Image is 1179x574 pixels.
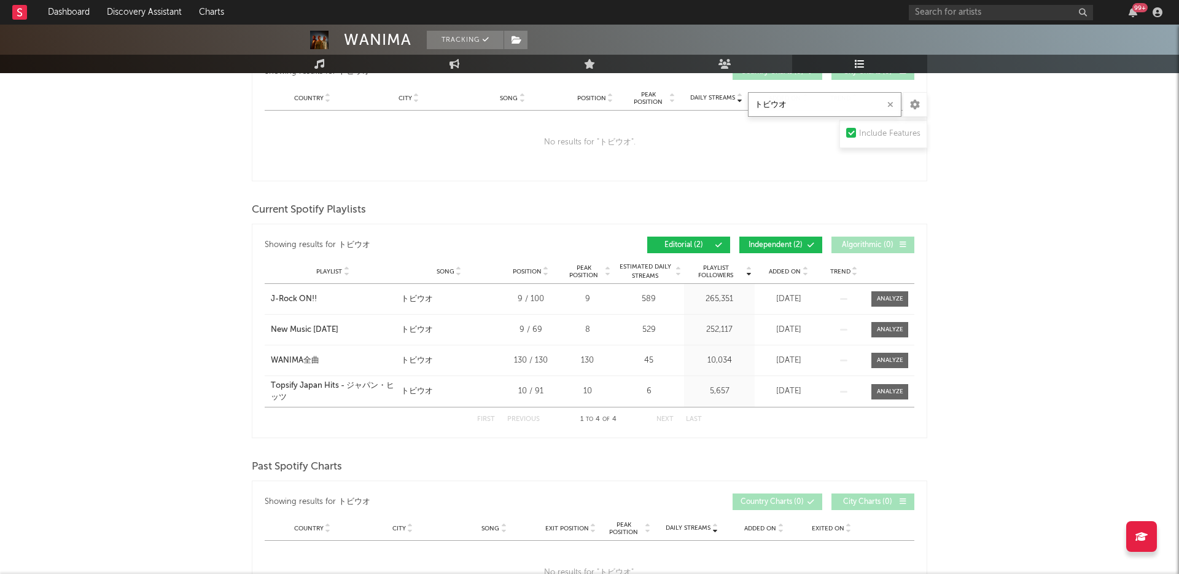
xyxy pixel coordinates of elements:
[617,385,681,398] div: 6
[830,268,850,275] span: Trend
[769,268,801,275] span: Added On
[687,385,752,398] div: 5,657
[477,416,495,423] button: First
[513,268,542,275] span: Position
[252,203,366,218] span: Current Spotify Playlists
[401,385,433,398] div: トビウオ
[294,95,324,102] span: Country
[859,127,920,141] div: Include Features
[344,31,411,49] div: WANIMA
[401,293,433,305] div: トビウオ
[744,525,776,532] span: Added On
[271,324,395,336] a: New Music [DATE]
[564,264,603,279] span: Peak Position
[687,264,744,279] span: Playlist Followers
[586,417,593,422] span: to
[831,493,914,510] button: City Charts(0)
[294,525,324,532] span: Country
[437,268,454,275] span: Song
[564,324,610,336] div: 8
[392,525,406,532] span: City
[629,91,667,106] span: Peak Position
[617,355,681,367] div: 45
[617,262,674,281] span: Estimated Daily Streams
[812,525,844,532] span: Exited On
[909,5,1093,20] input: Search for artists
[656,416,674,423] button: Next
[564,385,610,398] div: 10
[564,293,610,305] div: 9
[503,385,558,398] div: 10 / 91
[401,324,433,336] div: トビウオ
[503,293,558,305] div: 9 / 100
[316,268,342,275] span: Playlist
[1132,3,1148,12] div: 99 +
[564,355,610,367] div: 130
[758,293,819,305] div: [DATE]
[739,237,822,253] button: Independent(2)
[271,355,395,367] a: WANIMA全曲
[271,324,338,336] div: New Music [DATE]
[758,324,819,336] div: [DATE]
[758,385,819,398] div: [DATE]
[427,31,504,49] button: Tracking
[1129,7,1137,17] button: 99+
[666,524,710,533] span: Daily Streams
[265,111,914,175] div: No results for " トビウオ ".
[503,324,558,336] div: 9 / 69
[839,498,896,506] span: City Charts ( 0 )
[265,237,589,253] div: Showing results for
[604,521,643,536] span: Peak Position
[500,95,518,102] span: Song
[399,95,412,102] span: City
[503,355,558,367] div: 130 / 130
[617,324,681,336] div: 529
[271,293,395,305] a: J-Rock ON!!
[687,293,752,305] div: 265,351
[617,293,681,305] div: 589
[252,460,342,474] span: Past Spotify Charts
[564,412,632,427] div: 1 4 4
[271,380,395,404] a: Topsify Japan Hits - ジャパン・ヒッツ
[747,242,804,249] span: Independent ( 2 )
[271,293,317,305] div: J-Rock ON!!
[687,355,752,367] div: 10,034
[687,324,752,336] div: 252,117
[741,498,804,506] span: Country Charts ( 0 )
[481,525,499,532] span: Song
[265,493,589,510] div: Showing results for
[758,355,819,367] div: [DATE]
[839,242,896,249] span: Algorithmic ( 0 )
[831,237,914,253] button: Algorithmic(0)
[545,525,589,532] span: Exit Position
[338,238,370,253] div: トビウオ
[401,355,433,367] div: トビウオ
[507,416,540,423] button: Previous
[690,93,735,103] span: Daily Streams
[602,417,610,422] span: of
[655,242,712,249] span: Editorial ( 2 )
[577,95,606,102] span: Position
[271,355,319,367] div: WANIMA全曲
[733,493,822,510] button: Country Charts(0)
[647,237,730,253] button: Editorial(2)
[338,495,370,509] div: トビウオ
[748,92,901,117] input: Search Playlists/Charts
[686,416,702,423] button: Last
